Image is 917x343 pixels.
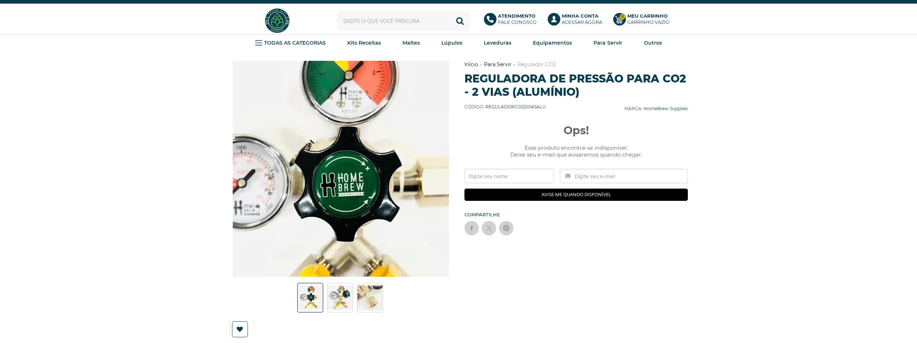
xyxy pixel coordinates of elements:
a: Kits Receitas [347,37,381,48]
b: Marca: [624,106,642,111]
img: facebook sharing button [468,225,475,232]
p: Acessar agora [562,13,602,25]
b: Meu Carrinho [627,13,668,19]
strong: Lúpulos [441,40,462,46]
a: AtendimentoFale conosco [484,13,540,29]
a: Para Servir [593,37,622,48]
strong: Outros [644,40,662,46]
a: Outros [644,37,662,48]
h1: Reguladora de Pressão para CO2 - 2 vias (Alumínio) [464,72,688,99]
a: Leveduras [484,37,511,48]
a: Início [464,61,478,68]
strong: Maltes [402,40,420,46]
span: Esse produto encontra-se indisponível. Deixe seu e-mail que avisaremos quando chegar. [464,144,688,158]
strong: Equipamentos [533,40,572,46]
strong: Leveduras [484,40,511,46]
img: pinterest sharing button [503,225,510,232]
strong: Kits Receitas [347,40,381,46]
strong: 0 [619,14,626,20]
a: Equipamentos [533,37,572,48]
a: Regulador CO2 [517,61,556,68]
a: HomeBrew Supplies [644,106,688,111]
input: Avise-me quando disponível [464,189,688,201]
img: twitter sharing button [485,225,493,232]
div: Carrinho Vazio [627,19,669,25]
span: REGULADORCO22VIASALU [485,104,546,109]
a: Minha ContaAcessar agora [548,13,606,29]
a: Reguladora de Pressão para CO2 - 2 vias (Alumínio) - Imagem 2 [327,283,353,312]
b: Minha Conta [562,13,598,19]
input: Digite seu nome [464,169,554,183]
a: Reguladora de Pressão para CO2 - 2 vias (Alumínio) - Imagem 3 [357,283,383,312]
a: Lista de Desejos [230,321,252,337]
span: Ops! [464,124,688,137]
p: Fale conosco [498,13,537,25]
button: Buscar [450,11,470,31]
a: Maltes [402,37,420,48]
strong: TODAS AS CATEGORIAS [264,40,326,46]
strong: Para Servir [593,40,622,46]
input: Digite o que você procura [337,11,470,31]
img: Reguladora de Pressão para CO2 - 2 vias (Alumínio) - Imagem 3 [357,285,383,310]
a: Lúpulos [441,37,462,48]
b: Atendimento [498,13,535,19]
b: Código: [464,104,484,109]
img: Reguladora de Pressão para CO2 - 2 vias (Alumínio) - Imagem 2 [328,285,353,310]
a: Reguladora de Pressão para CO2 - 2 vias (Alumínio) - Imagem 1 [297,283,323,312]
a: TODAS AS CATEGORIAS [255,37,326,48]
img: Hopfen Haus BrewShop [264,7,291,34]
img: Reguladora de Pressão para CO2 - 2 vias (Alumínio) - Imagem 1 [298,285,323,310]
a: Para Servir [484,61,512,68]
